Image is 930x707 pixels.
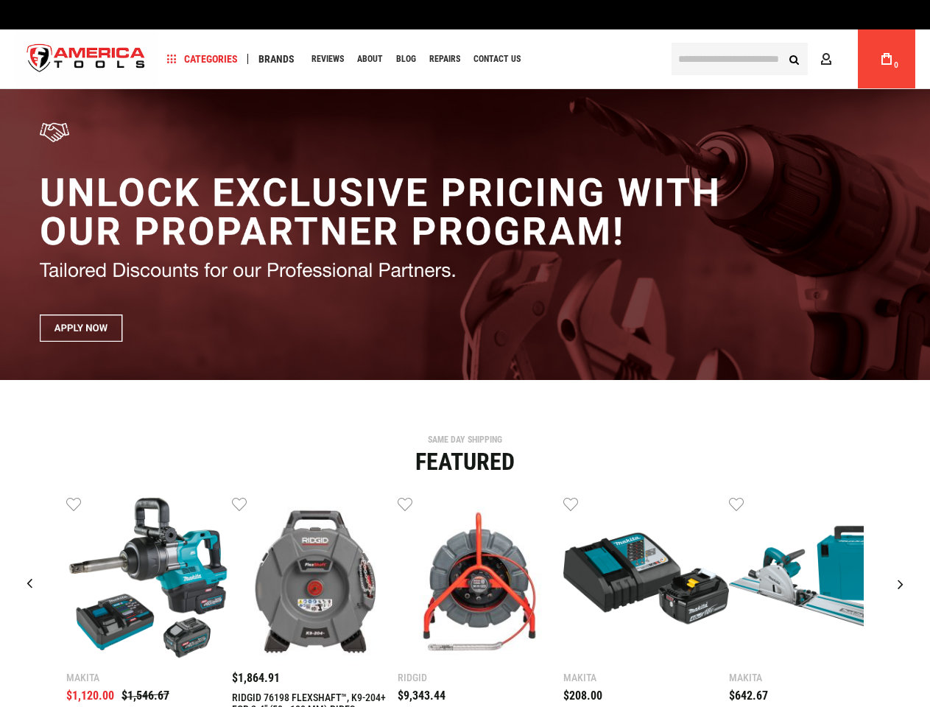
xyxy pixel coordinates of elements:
a: 0 [873,29,901,88]
span: Contact Us [473,54,521,63]
a: Contact Us [467,49,527,69]
span: $1,864.91 [232,671,280,685]
a: Reviews [305,49,350,69]
img: RIDGID 76198 FLEXSHAFT™, K9-204+ FOR 2-4 [232,496,398,661]
a: Brands [252,49,301,69]
span: Blog [396,54,416,63]
a: MAKITA BL1840BDC1 18V LXT® LITHIUM-ION BATTERY AND CHARGER STARTER PACK, BL1840B, DC18RC (4.0AH) [563,496,729,665]
span: Brands [258,54,295,64]
span: $642.67 [729,689,768,703]
div: Ridgid [398,672,563,683]
div: Makita [563,672,729,683]
a: About [350,49,390,69]
img: RIDGID 76883 SEESNAKE® MINI PRO [398,496,563,661]
a: MAKITA SP6000J1 6-1/2" PLUNGE CIRCULAR SAW, 55" GUIDE RAIL, 12 AMP, ELECTRIC BRAKE, CASE [729,496,895,665]
div: Makita [66,672,232,683]
img: MAKITA BL1840BDC1 18V LXT® LITHIUM-ION BATTERY AND CHARGER STARTER PACK, BL1840B, DC18RC (4.0AH) [563,496,729,661]
span: About [357,54,383,63]
span: $1,546.67 [121,689,169,703]
span: Repairs [429,54,460,63]
a: Blog [390,49,423,69]
span: $1,120.00 [66,689,114,703]
div: Featured [11,450,919,474]
a: RIDGID 76883 SEESNAKE® MINI PRO [398,496,563,665]
span: $9,343.44 [398,689,445,703]
div: Makita [729,672,895,683]
span: $208.00 [563,689,602,703]
span: 0 [894,61,898,69]
div: SAME DAY SHIPPING [11,435,919,444]
a: RIDGID 76198 FLEXSHAFT™, K9-204+ FOR 2-4 [232,496,398,665]
span: Reviews [311,54,344,63]
a: Makita GWT10T 40V max XGT® Brushless Cordless 4‑Sp. High‑Torque 1" Sq. Drive D‑Handle Extended An... [66,496,232,665]
img: MAKITA SP6000J1 6-1/2" PLUNGE CIRCULAR SAW, 55" GUIDE RAIL, 12 AMP, ELECTRIC BRAKE, CASE [729,496,895,661]
a: Repairs [423,49,467,69]
img: Makita GWT10T 40V max XGT® Brushless Cordless 4‑Sp. High‑Torque 1" Sq. Drive D‑Handle Extended An... [66,496,232,661]
img: America Tools [15,32,158,87]
a: store logo [15,32,158,87]
span: Categories [167,54,238,64]
button: Search [780,45,808,73]
a: Categories [161,49,244,69]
